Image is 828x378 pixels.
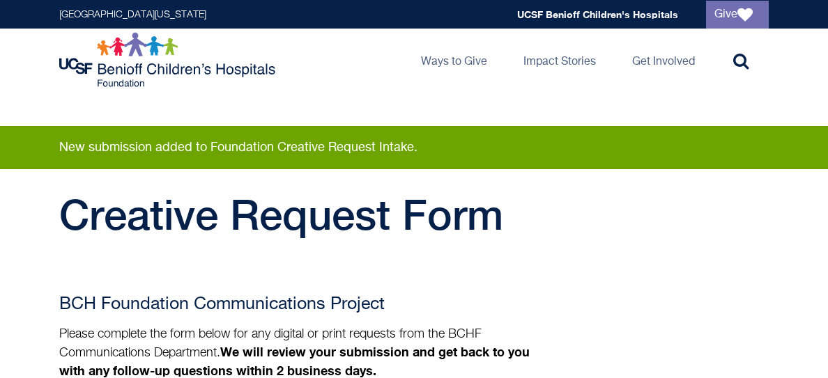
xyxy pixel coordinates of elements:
strong: We will review your submission and get back to you with any follow-up questions within 2 business... [59,344,530,378]
a: Get Involved [621,29,706,91]
span: Creative Request Form [59,190,503,239]
a: [GEOGRAPHIC_DATA][US_STATE] [59,10,206,19]
img: Logo for UCSF Benioff Children's Hospitals Foundation [59,32,279,88]
h2: BCH Foundation Communications Project [59,291,547,319]
a: Give [706,1,769,29]
div: New submission added to Foundation Creative Request Intake. [47,140,781,155]
a: Impact Stories [512,29,607,91]
a: Ways to Give [410,29,498,91]
a: UCSF Benioff Children's Hospitals [517,8,678,20]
